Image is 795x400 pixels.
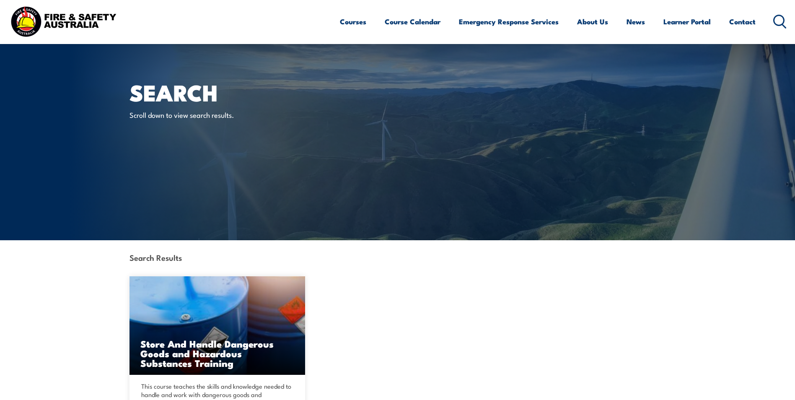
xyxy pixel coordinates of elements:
a: Contact [729,10,756,33]
a: Learner Portal [663,10,711,33]
a: Store And Handle Dangerous Goods and Hazardous Substances Training [129,276,306,375]
a: Emergency Response Services [459,10,559,33]
h1: Search [129,82,337,102]
a: Course Calendar [385,10,440,33]
a: News [627,10,645,33]
strong: Search Results [129,252,182,263]
h3: Store And Handle Dangerous Goods and Hazardous Substances Training [140,339,295,368]
p: Scroll down to view search results. [129,110,282,119]
a: Courses [340,10,366,33]
a: About Us [577,10,608,33]
img: Dangerous Goods [129,276,306,375]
